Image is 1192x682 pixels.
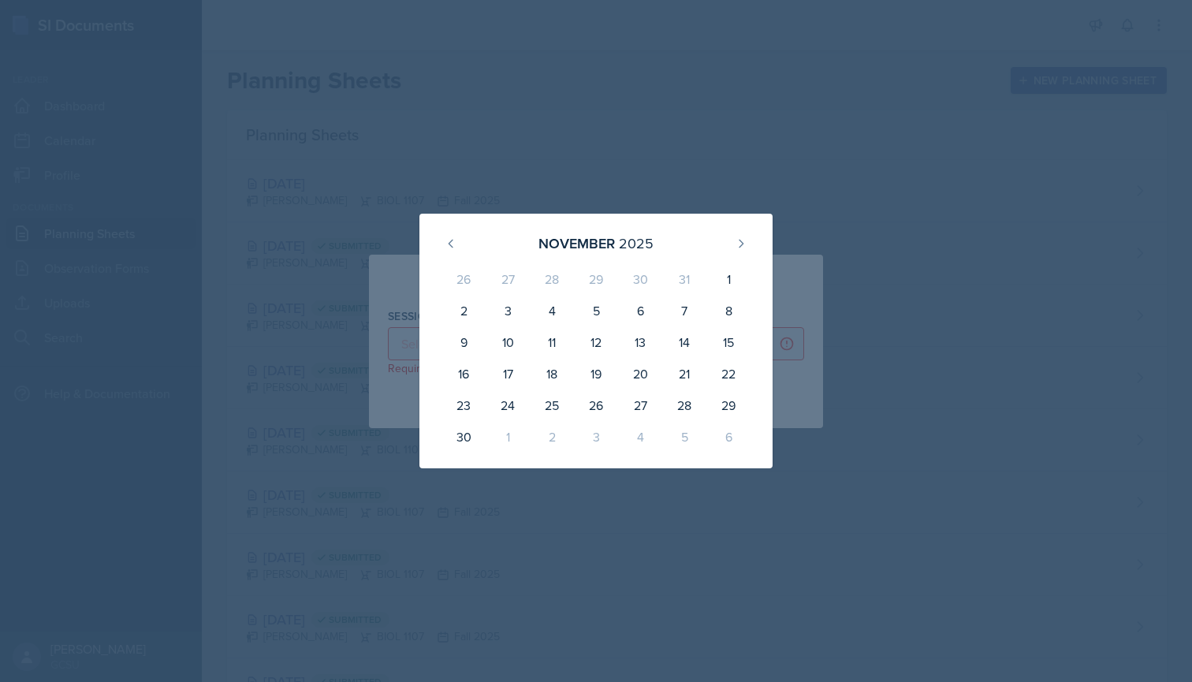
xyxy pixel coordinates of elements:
div: 25 [530,389,574,421]
div: 4 [618,421,662,453]
div: 3 [486,295,530,326]
div: 12 [574,326,618,358]
div: 3 [574,421,618,453]
div: 9 [441,326,486,358]
div: 6 [618,295,662,326]
div: 20 [618,358,662,389]
div: 11 [530,326,574,358]
div: 17 [486,358,530,389]
div: 2 [530,421,574,453]
div: 24 [486,389,530,421]
div: November [538,233,615,254]
div: 6 [706,421,751,453]
div: 23 [441,389,486,421]
div: 16 [441,358,486,389]
div: 5 [662,421,706,453]
div: 2025 [619,233,654,254]
div: 10 [486,326,530,358]
div: 19 [574,358,618,389]
div: 27 [618,389,662,421]
div: 18 [530,358,574,389]
div: 4 [530,295,574,326]
div: 1 [486,421,530,453]
div: 7 [662,295,706,326]
div: 14 [662,326,706,358]
div: 8 [706,295,751,326]
div: 28 [530,263,574,295]
div: 29 [574,263,618,295]
div: 15 [706,326,751,358]
div: 2 [441,295,486,326]
div: 30 [441,421,486,453]
div: 26 [574,389,618,421]
div: 27 [486,263,530,295]
div: 22 [706,358,751,389]
div: 21 [662,358,706,389]
div: 31 [662,263,706,295]
div: 30 [618,263,662,295]
div: 29 [706,389,751,421]
div: 5 [574,295,618,326]
div: 1 [706,263,751,295]
div: 26 [441,263,486,295]
div: 28 [662,389,706,421]
div: 13 [618,326,662,358]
